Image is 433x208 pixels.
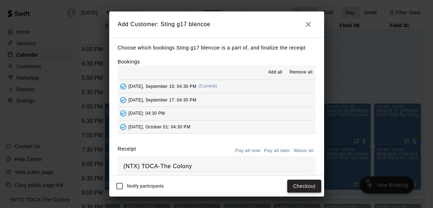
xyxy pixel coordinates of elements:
[118,80,316,93] button: Added - Collect Payment[DATE], September 10: 04:30 PM(Current)
[302,174,313,185] button: Remove
[118,120,316,134] button: Added - Collect Payment[DATE], October 01: 04:30 PM
[118,145,136,156] label: Receipt
[118,95,129,105] button: Added - Collect Payment
[264,67,287,78] button: Add all
[234,145,263,156] button: Pay all now
[129,97,197,102] span: [DATE], September 17: 04:30 PM
[124,162,310,171] h6: (NTX) TOCA-The Colony
[118,107,316,120] button: Added - Collect Payment[DATE]: 04:30 PM
[127,184,164,189] span: Notify participants
[289,69,312,76] span: Remove all
[118,81,129,92] button: Added - Collect Payment
[129,124,191,129] span: [DATE], October 01: 04:30 PM
[262,145,292,156] button: Pay all later
[129,111,165,116] span: [DATE]: 04:30 PM
[109,11,324,37] h2: Add Customer: Sting g17 blencoe
[268,69,283,76] span: Add all
[118,43,316,52] p: Choose which bookings Sting g17 blencoe is a part of, and finalize the receipt
[118,122,129,132] button: Added - Collect Payment
[118,93,316,107] button: Added - Collect Payment[DATE], September 17: 04:30 PM
[198,84,217,89] span: (Current)
[292,145,316,156] button: Waive all
[287,67,315,78] button: Remove all
[118,108,129,119] button: Added - Collect Payment
[118,59,140,65] label: Bookings
[287,180,321,193] button: Checkout
[129,84,197,89] span: [DATE], September 10: 04:30 PM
